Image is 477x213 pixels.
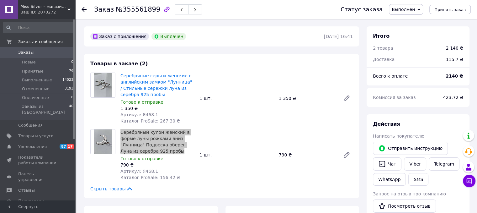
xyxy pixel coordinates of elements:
[373,191,446,196] span: Запрос на отзыв про компанию
[18,171,58,183] span: Панель управления
[82,6,87,13] div: Вернуться назад
[18,123,43,128] span: Сообщения
[18,50,34,55] span: Заказы
[120,100,163,105] span: Готово к отправке
[446,74,463,79] b: 2140 ₴
[94,73,112,97] img: Серебряные серьги женские с английским замком "Лунница" / Стильные сережки луна из серебра 925 пробы
[373,134,424,139] span: Написать покупателю
[373,173,406,186] a: WhatsApp
[120,175,180,180] span: Каталог ProSale: 156.42 ₴
[341,6,383,13] div: Статус заказа
[90,33,149,40] div: Заказ с приложения
[120,73,192,97] a: Серебряные серьги женские с английским замком "Лунница" / Стильные сережки луна из серебра 925 пробы
[408,173,428,186] button: SMS
[120,130,190,154] a: Серебряный кулон женский в форме луны рожками вниз "Лунница" Подвеска оберег Луна из серебра 925 ...
[65,86,73,92] span: 3193
[324,34,353,39] time: [DATE] 16:41
[67,144,74,149] span: 17
[20,9,75,15] div: Ваш ID: 2070272
[60,144,67,149] span: 87
[22,95,49,101] span: Оплаченные
[22,104,69,115] span: Заказы из [GEOGRAPHIC_DATA]
[62,77,73,83] span: 14023
[340,149,353,161] a: Редактировать
[120,162,194,168] div: 790 ₴
[340,92,353,105] a: Редактировать
[120,118,180,123] span: Каталог ProSale: 267.30 ₴
[18,39,63,45] span: Заказы и сообщения
[429,5,471,14] button: Принять заказ
[18,144,47,150] span: Уведомления
[120,112,158,117] span: Артикул: Я468.1
[22,59,36,65] span: Новые
[120,105,194,112] div: 1 350 ₴
[116,6,160,13] span: №355561899
[18,133,54,139] span: Товары и услуги
[22,86,49,92] span: Отмененные
[373,46,393,51] span: 2 товара
[94,6,114,13] span: Заказ
[373,121,400,127] span: Действия
[94,129,112,154] img: Серебряный кулон женский в форме луны рожками вниз "Лунница" Подвеска оберег Луна из серебра 925 ...
[197,94,276,103] div: 1 шт.
[69,68,73,74] span: 79
[71,95,73,101] span: 0
[120,169,158,174] span: Артикул: Я468.1
[429,157,459,171] a: Telegram
[446,45,463,51] div: 2 140 ₴
[373,95,416,100] span: Комиссия за заказ
[373,142,448,155] button: Отправить инструкцию
[22,77,52,83] span: Выполненные
[442,52,467,66] div: 115.7 ₴
[373,157,401,171] button: Чат
[392,7,415,12] span: Выполнен
[373,74,408,79] span: Всего к оплате
[434,7,466,12] span: Принять заказ
[90,61,148,67] span: Товары в заказе (2)
[18,155,58,166] span: Показатели работы компании
[197,150,276,159] div: 1 шт.
[18,198,44,204] span: Покупатели
[276,150,338,159] div: 790 ₴
[71,59,73,65] span: 0
[373,33,390,39] span: Итого
[120,156,163,161] span: Готово к отправке
[373,199,436,213] a: Посмотреть отзыв
[20,4,67,9] span: Miss Silver – магазин ювелирных украшений из серебра
[404,157,426,171] a: Viber
[22,68,44,74] span: Принятые
[3,22,74,33] input: Поиск
[443,95,463,100] span: 423.72 ₴
[90,186,133,192] span: Скрыть товары
[373,57,395,62] span: Доставка
[18,188,35,193] span: Отзывы
[69,104,73,115] span: 40
[276,94,338,103] div: 1 350 ₴
[463,175,475,187] button: Чат с покупателем
[151,33,186,40] div: Выплачен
